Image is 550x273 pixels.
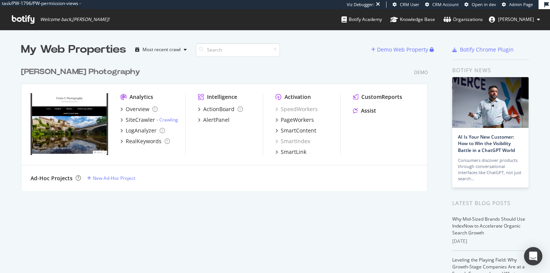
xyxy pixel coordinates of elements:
[120,137,170,145] a: RealKeywords
[458,134,515,153] a: AI Is Your New Customer: How to Win the Visibility Battle in a ChatGPT World
[21,66,143,78] a: [PERSON_NAME] Photography
[432,2,459,7] span: CRM Account
[483,13,546,26] button: [PERSON_NAME]
[275,127,316,134] a: SmartContent
[126,127,157,134] div: LogAnalyzer
[159,116,178,123] a: Crawling
[275,137,310,145] a: SmartIndex
[390,9,435,30] a: Knowledge Base
[40,16,109,23] span: Welcome back, [PERSON_NAME] !
[157,116,178,123] div: -
[452,238,529,245] div: [DATE]
[196,43,280,57] input: Search
[361,107,376,115] div: Assist
[285,93,311,101] div: Activation
[452,46,514,53] a: Botify Chrome Plugin
[281,127,316,134] div: SmartContent
[452,199,529,207] div: Latest Blog Posts
[443,16,483,23] div: Organizations
[341,16,382,23] div: Botify Academy
[464,2,496,8] a: Open in dev
[281,116,314,124] div: PageWorkers
[31,174,73,182] div: Ad-Hoc Projects
[275,148,306,156] a: SmartLink
[198,105,243,113] a: ActionBoard
[126,116,155,124] div: SiteCrawler
[347,2,374,8] div: Viz Debugger:
[390,16,435,23] div: Knowledge Base
[509,2,533,7] span: Admin Page
[371,46,430,53] a: Demo Web Property
[142,47,181,52] div: Most recent crawl
[129,93,153,101] div: Analytics
[452,66,529,74] div: Botify news
[21,66,140,78] div: [PERSON_NAME] Photography
[341,9,382,30] a: Botify Academy
[361,93,402,101] div: CustomReports
[452,216,525,236] a: Why Mid-Sized Brands Should Use IndexNow to Accelerate Organic Search Growth
[458,157,523,182] div: Consumers discover products through conversational interfaces like ChatGPT, not just search…
[400,2,419,7] span: CRM User
[353,107,376,115] a: Assist
[472,2,496,7] span: Open in dev
[393,2,419,8] a: CRM User
[353,93,402,101] a: CustomReports
[21,42,126,57] div: My Web Properties
[524,247,542,265] div: Open Intercom Messenger
[120,127,165,134] a: LogAnalyzer
[414,69,428,76] div: Demo
[377,46,428,53] div: Demo Web Property
[93,175,135,181] div: New Ad-Hoc Project
[460,46,514,53] div: Botify Chrome Plugin
[31,93,108,155] img: Pierre P Photography
[21,57,434,191] div: grid
[126,105,149,113] div: Overview
[281,148,306,156] div: SmartLink
[87,175,135,181] a: New Ad-Hoc Project
[502,2,533,8] a: Admin Page
[443,9,483,30] a: Organizations
[132,44,190,56] button: Most recent crawl
[207,93,237,101] div: Intelligence
[275,116,314,124] a: PageWorkers
[498,16,534,23] span: alexandre
[203,116,230,124] div: AlertPanel
[371,44,430,56] button: Demo Web Property
[203,105,235,113] div: ActionBoard
[120,105,158,113] a: Overview
[275,105,318,113] a: SpeedWorkers
[126,137,162,145] div: RealKeywords
[198,116,230,124] a: AlertPanel
[452,77,529,128] img: AI Is Your New Customer: How to Win the Visibility Battle in a ChatGPT World
[120,116,178,124] a: SiteCrawler- Crawling
[425,2,459,8] a: CRM Account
